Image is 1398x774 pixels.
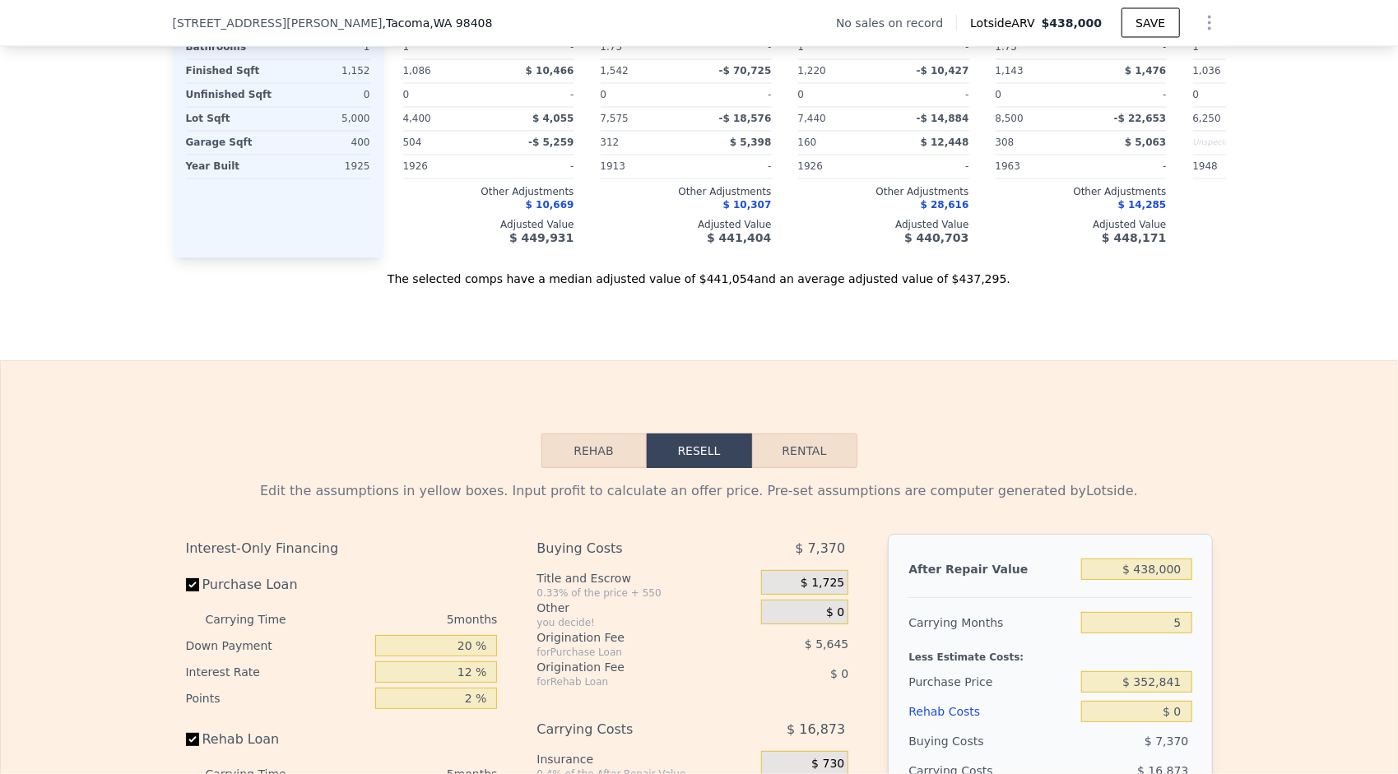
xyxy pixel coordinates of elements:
[526,66,574,77] span: $ 10,466
[801,576,844,591] span: $ 1,725
[917,66,969,77] span: -$ 10,427
[281,36,370,59] div: 1
[752,433,857,468] button: Rental
[1193,114,1221,125] span: 6,250
[206,606,313,633] div: Carrying Time
[601,36,683,59] div: 1.75
[996,66,1024,77] span: 1,143
[281,108,370,131] div: 5,000
[787,715,845,744] span: $ 16,873
[186,36,275,59] div: Bathrooms
[536,629,720,646] div: Origination Fee
[186,633,369,659] div: Down Payment
[186,481,1213,501] div: Edit the assumptions in yellow boxes. Input profit to calculate an offer price. Pre-set assumptio...
[403,186,574,199] div: Other Adjustments
[403,219,574,232] div: Adjusted Value
[1122,8,1179,38] button: SAVE
[996,137,1015,149] span: 308
[830,667,848,680] span: $ 0
[403,66,431,77] span: 1,086
[811,757,844,772] span: $ 730
[532,114,574,125] span: $ 4,055
[536,570,755,586] div: Title and Escrow
[509,232,574,245] span: $ 449,931
[601,114,629,125] span: 7,575
[1193,219,1364,232] div: Adjusted Value
[536,616,755,629] div: you decide!
[173,258,1226,288] div: The selected comps have a median adjusted value of $441,054 and an average adjusted value of $437...
[798,155,880,178] div: 1926
[996,114,1024,125] span: 8,500
[826,605,844,620] span: $ 0
[1193,132,1275,155] div: Unspecified
[528,137,574,149] span: -$ 5,259
[795,534,845,563] span: $ 7,370
[996,219,1167,232] div: Adjusted Value
[281,155,370,178] div: 1925
[1084,36,1167,59] div: -
[492,155,574,178] div: -
[719,114,772,125] span: -$ 18,576
[798,90,805,101] span: 0
[908,726,1075,756] div: Buying Costs
[1102,232,1166,245] span: $ 448,171
[1193,155,1275,178] div: 1948
[403,137,422,149] span: 504
[798,66,826,77] span: 1,220
[921,137,969,149] span: $ 12,448
[1118,200,1167,211] span: $ 14,285
[319,606,498,633] div: 5 months
[908,697,1075,726] div: Rehab Costs
[186,659,369,685] div: Interest Rate
[996,186,1167,199] div: Other Adjustments
[186,155,275,178] div: Year Built
[1193,7,1226,39] button: Show Options
[1145,735,1188,748] span: $ 7,370
[601,219,772,232] div: Adjusted Value
[281,132,370,155] div: 400
[1084,84,1167,107] div: -
[836,15,956,31] div: No sales on record
[1042,16,1103,30] span: $438,000
[798,219,969,232] div: Adjusted Value
[1125,66,1166,77] span: $ 1,476
[186,132,275,155] div: Garage Sqft
[536,646,720,659] div: for Purchase Loan
[887,84,969,107] div: -
[541,433,647,468] button: Rehab
[281,60,370,83] div: 1,152
[1084,155,1167,178] div: -
[186,570,369,600] label: Purchase Loan
[536,600,755,616] div: Other
[536,659,720,675] div: Origination Fee
[908,608,1075,637] div: Carrying Months
[730,137,771,149] span: $ 5,398
[186,578,199,591] input: Purchase Loan
[908,637,1191,667] div: Less Estimate Costs:
[536,675,720,688] div: for Rehab Loan
[707,232,771,245] span: $ 441,404
[904,232,968,245] span: $ 440,703
[601,90,607,101] span: 0
[719,66,772,77] span: -$ 70,725
[690,36,772,59] div: -
[601,137,620,149] span: 312
[186,108,275,131] div: Lot Sqft
[403,90,410,101] span: 0
[186,733,199,746] input: Rehab Loan
[647,433,752,468] button: Resell
[492,36,574,59] div: -
[403,114,431,125] span: 4,400
[186,725,369,754] label: Rehab Loan
[887,36,969,59] div: -
[798,114,826,125] span: 7,440
[917,114,969,125] span: -$ 14,884
[186,60,275,83] div: Finished Sqft
[921,200,969,211] span: $ 28,616
[492,84,574,107] div: -
[887,155,969,178] div: -
[601,186,772,199] div: Other Adjustments
[601,66,629,77] span: 1,542
[403,36,485,59] div: 1
[1193,186,1364,199] div: Other Adjustments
